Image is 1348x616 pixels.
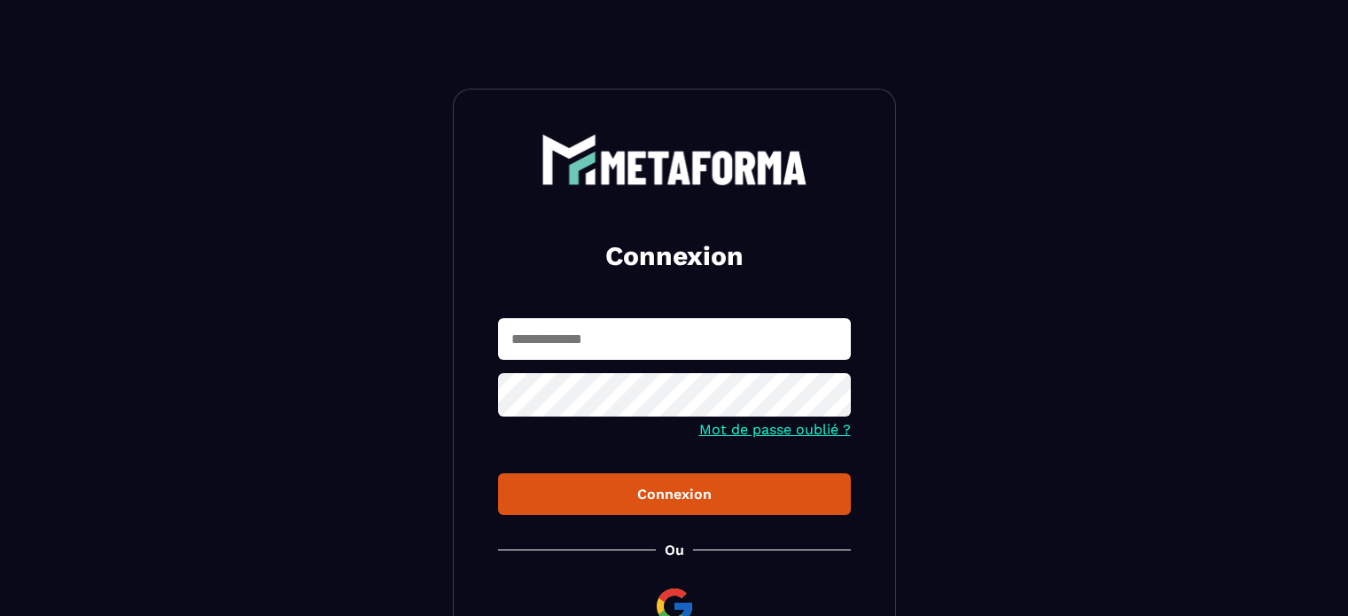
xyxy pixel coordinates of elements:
a: logo [498,134,851,185]
button: Connexion [498,473,851,515]
div: Connexion [512,486,837,503]
h2: Connexion [519,238,830,274]
p: Ou [665,542,684,558]
a: Mot de passe oublié ? [699,421,851,438]
img: logo [542,134,807,185]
